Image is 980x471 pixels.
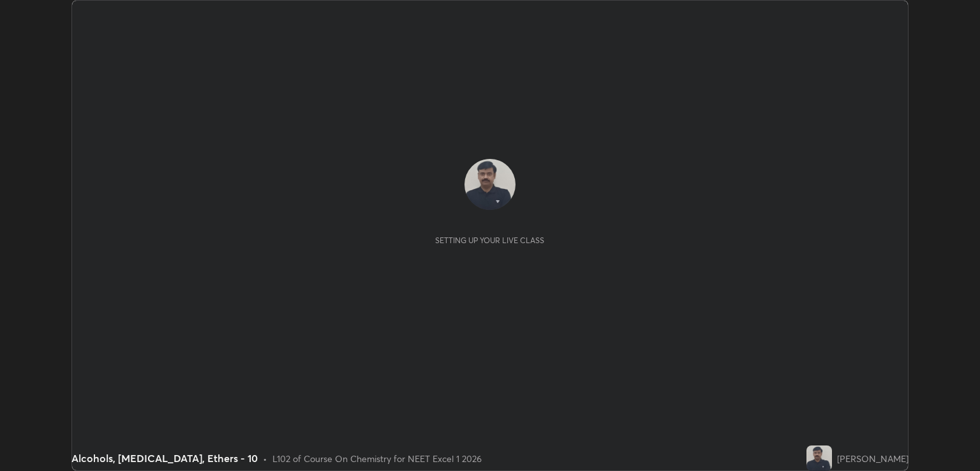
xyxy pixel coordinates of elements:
img: cebc6562cc024a508bd45016ab6f3ab8.jpg [464,159,516,210]
img: cebc6562cc024a508bd45016ab6f3ab8.jpg [806,445,832,471]
div: Setting up your live class [435,235,544,245]
div: Alcohols, [MEDICAL_DATA], Ethers - 10 [71,451,258,466]
div: L102 of Course On Chemistry for NEET Excel 1 2026 [272,452,482,465]
div: • [263,452,267,465]
div: [PERSON_NAME] [837,452,909,465]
